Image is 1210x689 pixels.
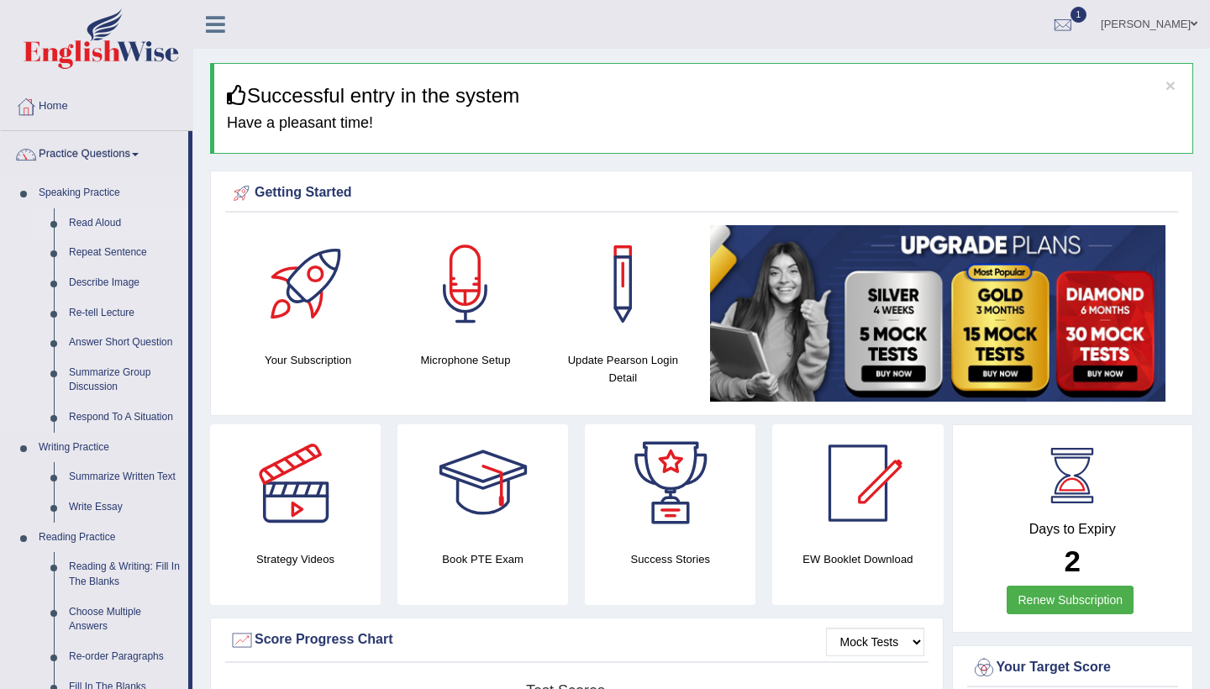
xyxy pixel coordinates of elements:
a: Re-tell Lecture [61,298,188,329]
a: Practice Questions [1,131,188,173]
a: Speaking Practice [31,178,188,208]
h3: Successful entry in the system [227,85,1180,107]
a: Reading & Writing: Fill In The Blanks [61,552,188,597]
button: × [1165,76,1176,94]
a: Respond To A Situation [61,402,188,433]
a: Summarize Group Discussion [61,358,188,402]
h4: Your Subscription [238,351,378,369]
a: Repeat Sentence [61,238,188,268]
div: Getting Started [229,181,1174,206]
span: 1 [1071,7,1087,23]
h4: Have a pleasant time! [227,115,1180,132]
div: Your Target Score [971,655,1175,681]
a: Choose Multiple Answers [61,597,188,642]
a: Answer Short Question [61,328,188,358]
h4: Update Pearson Login Detail [553,351,693,387]
a: Read Aloud [61,208,188,239]
a: Re-order Paragraphs [61,642,188,672]
h4: Strategy Videos [210,550,381,568]
img: small5.jpg [710,225,1165,402]
h4: Microphone Setup [395,351,535,369]
div: Score Progress Chart [229,628,924,653]
h4: Success Stories [585,550,755,568]
a: Writing Practice [31,433,188,463]
h4: Days to Expiry [971,522,1175,537]
h4: Book PTE Exam [397,550,568,568]
a: Reading Practice [31,523,188,553]
a: Renew Subscription [1007,586,1134,614]
a: Write Essay [61,492,188,523]
a: Home [1,83,192,125]
a: Summarize Written Text [61,462,188,492]
a: Describe Image [61,268,188,298]
b: 2 [1065,544,1081,577]
h4: EW Booklet Download [772,550,943,568]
